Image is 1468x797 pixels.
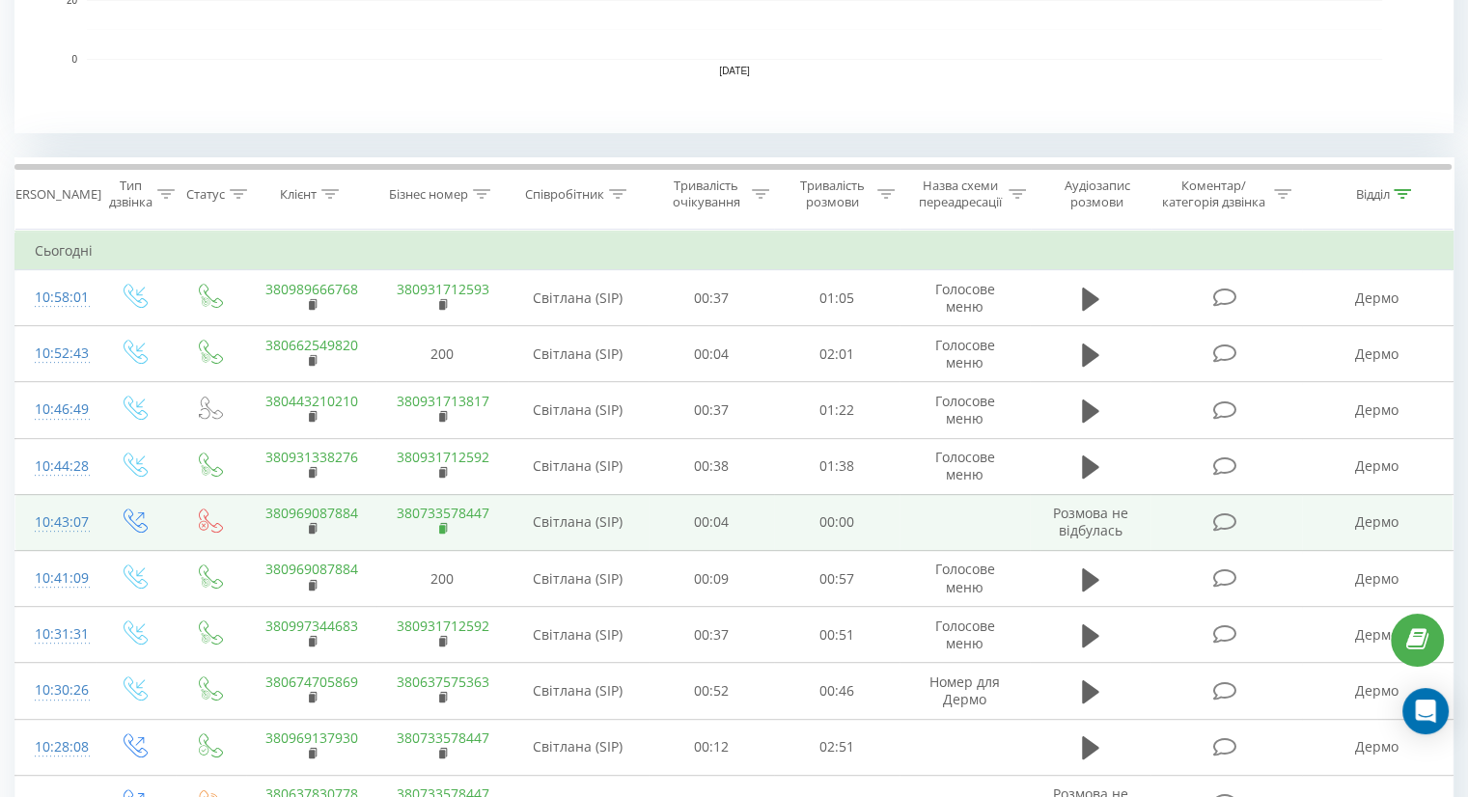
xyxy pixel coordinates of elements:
[1302,438,1453,494] td: Дермо
[35,391,76,428] div: 10:46:49
[396,504,488,522] a: 380733578447
[265,673,358,691] a: 380674705869
[774,438,900,494] td: 01:38
[396,617,488,635] a: 380931712592
[900,382,1030,438] td: Голосове меню
[774,607,900,663] td: 00:51
[15,232,1454,270] td: Сьогодні
[900,270,1030,326] td: Голосове меню
[35,728,76,766] div: 10:28:08
[900,663,1030,719] td: Номер для Дермо
[396,392,488,410] a: 380931713817
[265,617,358,635] a: 380997344683
[649,270,774,326] td: 00:37
[1302,270,1453,326] td: Дермо
[265,336,358,354] a: 380662549820
[525,186,604,203] div: Співробітник
[265,280,358,298] a: 380989666768
[649,326,774,382] td: 00:04
[35,560,76,597] div: 10:41:09
[1053,504,1128,539] span: Розмова не відбулась
[649,551,774,607] td: 00:09
[649,494,774,550] td: 00:04
[1302,494,1453,550] td: Дермо
[376,326,507,382] td: 200
[508,607,649,663] td: Світлана (SIP)
[1302,607,1453,663] td: Дермо
[265,728,358,747] a: 380969137930
[396,728,488,747] a: 380733578447
[35,448,76,485] div: 10:44:28
[774,663,900,719] td: 00:46
[1048,178,1147,210] div: Аудіозапис розмови
[1302,382,1453,438] td: Дермо
[666,178,747,210] div: Тривалість очікування
[1402,688,1449,734] div: Open Intercom Messenger
[265,448,358,466] a: 380931338276
[508,438,649,494] td: Світлана (SIP)
[900,438,1030,494] td: Голосове меню
[649,438,774,494] td: 00:38
[396,673,488,691] a: 380637575363
[900,607,1030,663] td: Голосове меню
[376,551,507,607] td: 200
[35,616,76,653] div: 10:31:31
[265,560,358,578] a: 380969087884
[774,494,900,550] td: 00:00
[774,719,900,775] td: 02:51
[186,186,225,203] div: Статус
[508,551,649,607] td: Світлана (SIP)
[649,719,774,775] td: 00:12
[389,186,468,203] div: Бізнес номер
[508,494,649,550] td: Світлана (SIP)
[774,326,900,382] td: 02:01
[649,382,774,438] td: 00:37
[508,382,649,438] td: Світлана (SIP)
[917,178,1003,210] div: Назва схеми переадресації
[719,66,750,76] text: [DATE]
[900,326,1030,382] td: Голосове меню
[774,382,900,438] td: 01:22
[791,178,872,210] div: Тривалість розмови
[265,504,358,522] a: 380969087884
[265,392,358,410] a: 380443210210
[396,280,488,298] a: 380931712593
[508,326,649,382] td: Світлана (SIP)
[774,270,900,326] td: 01:05
[649,607,774,663] td: 00:37
[35,279,76,316] div: 10:58:01
[35,504,76,541] div: 10:43:07
[649,663,774,719] td: 00:52
[1302,719,1453,775] td: Дермо
[1156,178,1269,210] div: Коментар/категорія дзвінка
[1355,186,1389,203] div: Відділ
[1302,663,1453,719] td: Дермо
[35,672,76,709] div: 10:30:26
[35,335,76,372] div: 10:52:43
[4,186,101,203] div: [PERSON_NAME]
[774,551,900,607] td: 00:57
[396,448,488,466] a: 380931712592
[900,551,1030,607] td: Голосове меню
[280,186,317,203] div: Клієнт
[109,178,152,210] div: Тип дзвінка
[71,54,77,65] text: 0
[508,719,649,775] td: Світлана (SIP)
[1302,551,1453,607] td: Дермо
[1302,326,1453,382] td: Дермо
[508,270,649,326] td: Світлана (SIP)
[508,663,649,719] td: Світлана (SIP)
